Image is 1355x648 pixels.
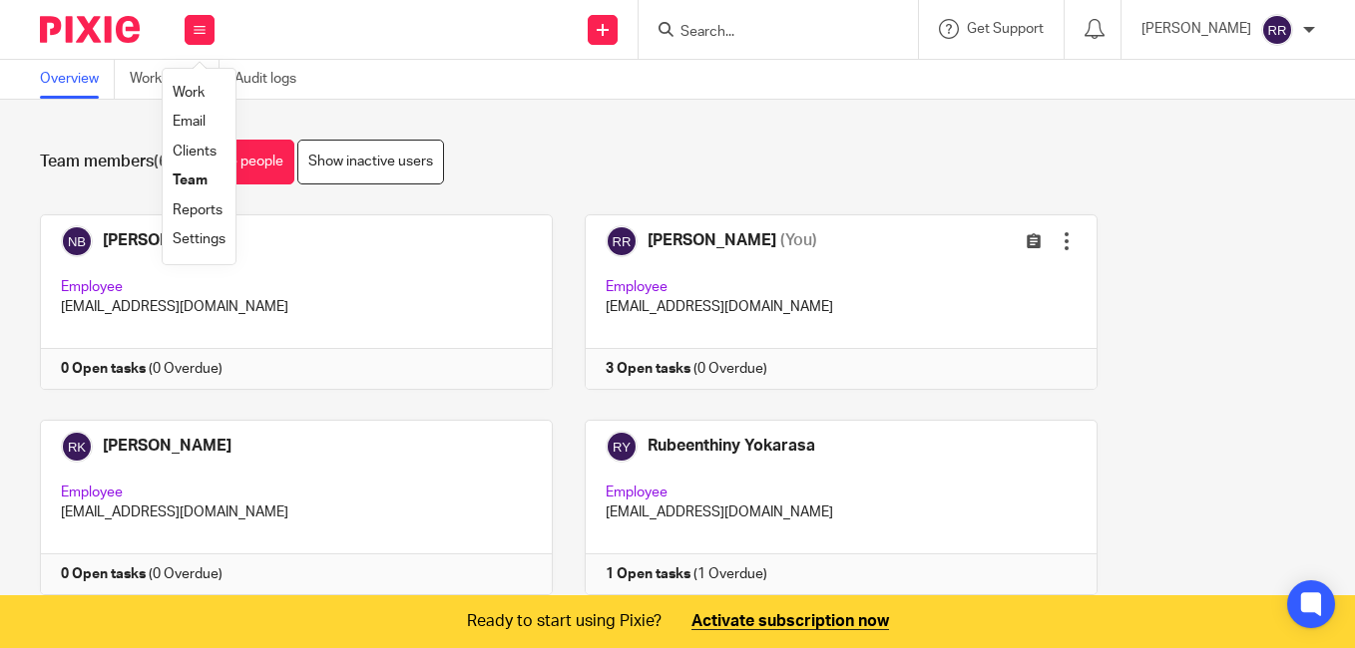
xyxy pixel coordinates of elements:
[1141,19,1251,39] p: [PERSON_NAME]
[234,60,311,99] a: Audit logs
[678,24,858,42] input: Search
[297,140,444,184] a: Show inactive users
[193,140,294,184] a: Invite people
[40,60,115,99] a: Overview
[173,203,223,217] a: Reports
[40,16,140,43] img: Pixie
[130,60,220,99] a: Work report
[1261,14,1293,46] img: svg%3E
[173,232,226,246] a: Settings
[173,145,217,159] a: Clients
[967,22,1044,36] span: Get Support
[173,115,206,129] a: Email
[154,154,173,169] span: (6)
[173,173,208,187] a: Team
[173,86,205,100] a: Work
[40,152,173,172] h1: Team members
